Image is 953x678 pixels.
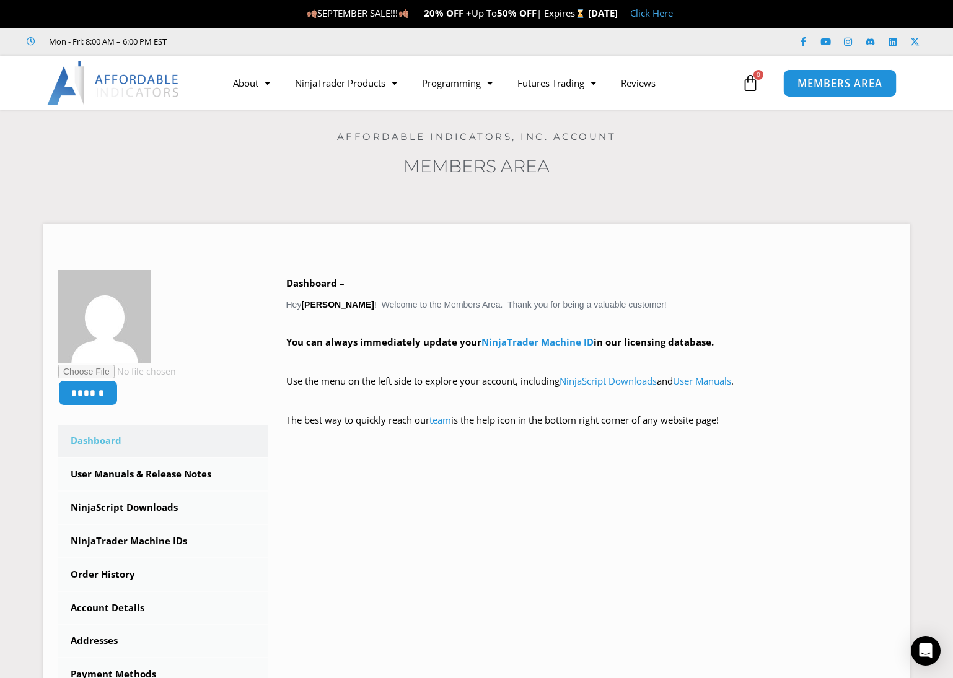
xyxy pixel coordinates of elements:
p: The best way to quickly reach our is the help icon in the bottom right corner of any website page! [286,412,895,446]
a: Addresses [58,625,268,657]
a: NinjaTrader Machine ID [481,336,594,348]
iframe: Customer reviews powered by Trustpilot [184,35,370,48]
a: User Manuals & Release Notes [58,458,268,490]
a: 0 [723,65,778,101]
a: NinjaTrader Machine IDs [58,525,268,557]
a: NinjaTrader Products [283,69,410,97]
strong: [PERSON_NAME] [301,300,374,310]
img: 2aec291ea43448b9b9e0d33504e60fdd83c991286ce5940ebf3606fe16f32497 [58,270,151,363]
span: MEMBERS AREA [797,78,882,89]
a: Futures Trading [505,69,608,97]
div: Hey ! Welcome to the Members Area. Thank you for being a valuable customer! [286,275,895,446]
a: Order History [58,558,268,591]
a: NinjaScript Downloads [560,375,657,387]
a: MEMBERS AREA [783,69,897,97]
img: 🍂 [399,9,408,18]
p: Use the menu on the left side to explore your account, including and . [286,373,895,407]
strong: You can always immediately update your in our licensing database. [286,336,714,348]
a: Account Details [58,592,268,624]
a: About [221,69,283,97]
span: Mon - Fri: 8:00 AM – 6:00 PM EST [46,34,167,49]
a: Affordable Indicators, Inc. Account [337,131,617,142]
a: Click Here [630,7,673,19]
a: Members Area [403,155,550,176]
a: User Manuals [673,375,731,387]
img: ⌛ [576,9,585,18]
strong: [DATE] [588,7,618,19]
nav: Menu [221,69,739,97]
a: Reviews [608,69,668,97]
span: SEPTEMBER SALE!!! Up To | Expires [307,7,587,19]
a: NinjaScript Downloads [58,492,268,524]
strong: 20% OFF + [424,7,472,19]
a: team [429,414,451,426]
strong: 50% OFF [497,7,537,19]
a: Dashboard [58,425,268,457]
span: 0 [753,70,763,80]
a: Programming [410,69,505,97]
img: 🍂 [307,9,317,18]
b: Dashboard – [286,277,345,289]
img: LogoAI | Affordable Indicators – NinjaTrader [47,61,180,105]
div: Open Intercom Messenger [911,636,941,666]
